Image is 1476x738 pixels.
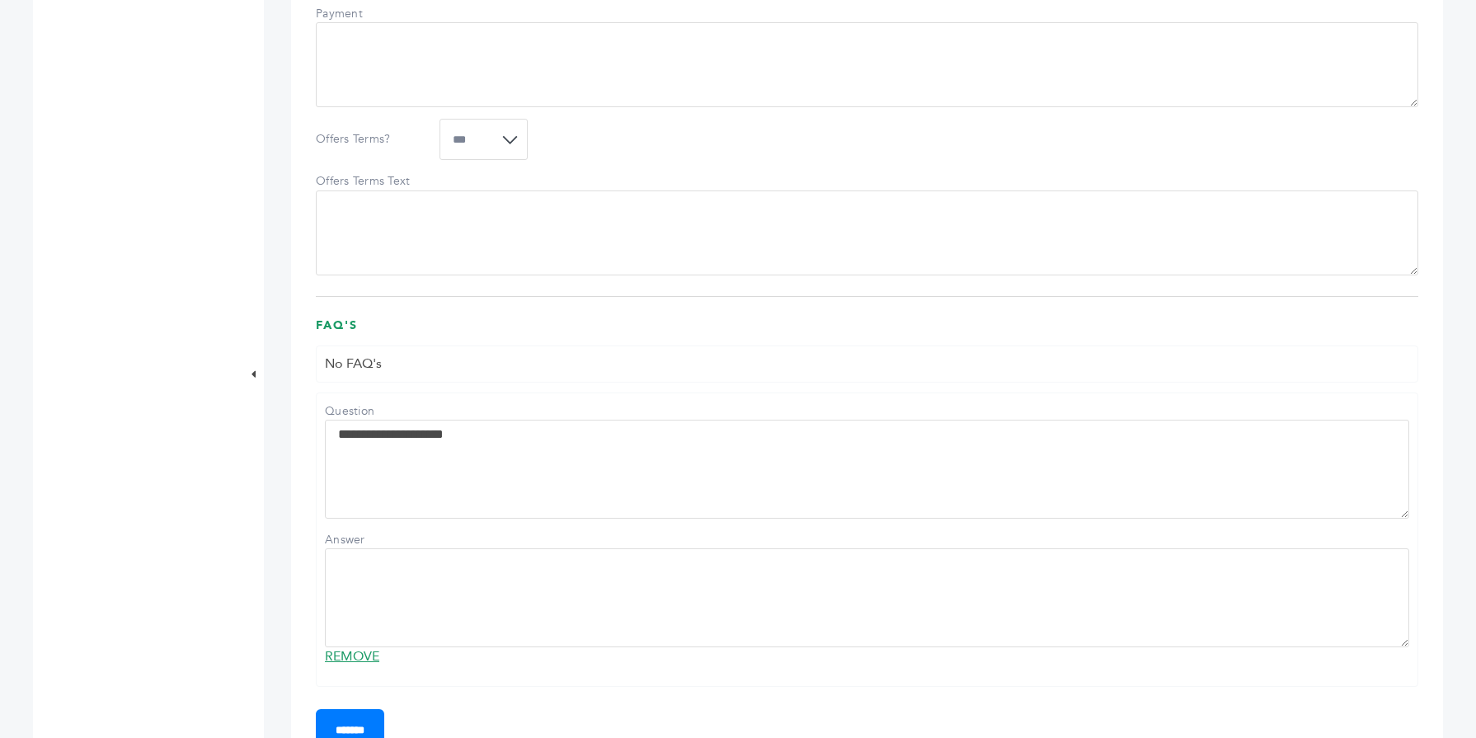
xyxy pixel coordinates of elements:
label: Offers Terms Text [316,173,431,190]
a: REMOVE [325,647,379,665]
label: Offers Terms? [316,131,431,148]
label: Answer [325,532,440,548]
h3: FAQ's [316,317,1418,346]
span: No FAQ's [325,355,382,373]
label: Question [325,403,440,420]
label: Payment [316,6,431,22]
